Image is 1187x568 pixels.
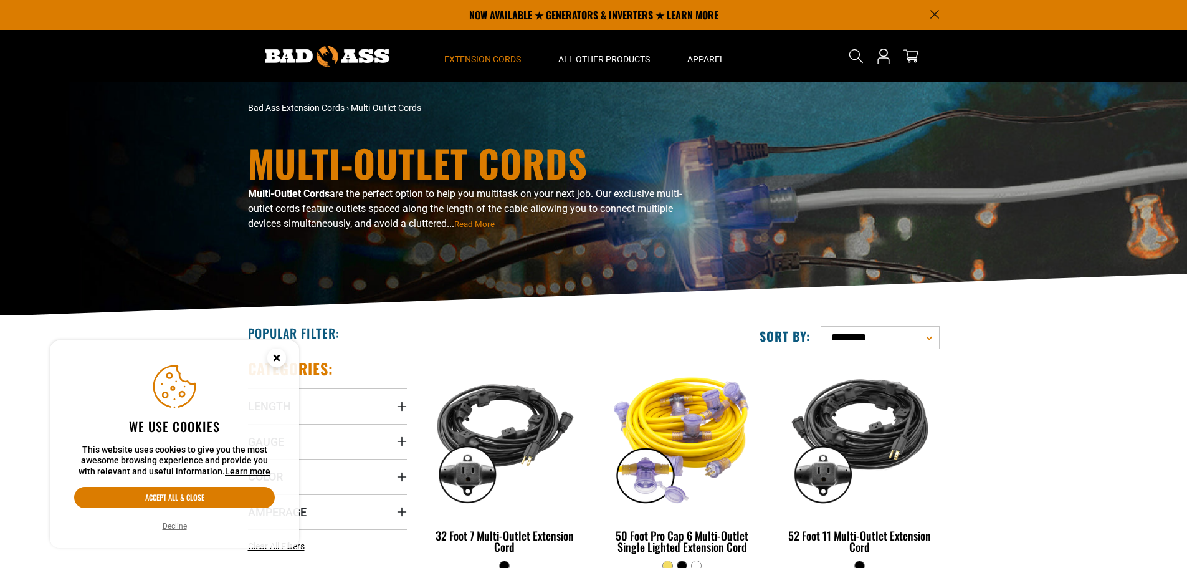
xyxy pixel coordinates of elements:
summary: Apparel [669,30,743,82]
summary: Gauge [248,424,407,459]
span: are the perfect option to help you multitask on your next job. Our exclusive multi-outlet cords f... [248,188,682,229]
aside: Cookie Consent [50,340,299,549]
img: black [426,365,583,509]
label: Sort by: [760,328,811,344]
summary: Amperage [248,494,407,529]
a: Bad Ass Extension Cords [248,103,345,113]
a: black 52 Foot 11 Multi-Outlet Extension Cord [780,359,939,560]
h2: We use cookies [74,418,275,435]
div: 32 Foot 7 Multi-Outlet Extension Cord [426,530,584,552]
span: All Other Products [558,54,650,65]
a: yellow 50 Foot Pro Cap 6 Multi-Outlet Single Lighted Extension Cord [603,359,761,560]
div: 52 Foot 11 Multi-Outlet Extension Cord [780,530,939,552]
summary: All Other Products [540,30,669,82]
p: This website uses cookies to give you the most awesome browsing experience and provide you with r... [74,445,275,478]
summary: Color [248,459,407,494]
h2: Popular Filter: [248,325,340,341]
summary: Search [846,46,866,66]
summary: Extension Cords [426,30,540,82]
span: Extension Cords [444,54,521,65]
span: Apparel [687,54,725,65]
h1: Multi-Outlet Cords [248,144,703,181]
button: Accept all & close [74,487,275,508]
b: Multi-Outlet Cords [248,188,330,200]
nav: breadcrumbs [248,102,703,115]
img: yellow [604,365,761,509]
span: Clear All Filters [248,541,305,551]
img: black [781,365,938,509]
button: Decline [159,520,191,532]
span: Read More [454,219,495,229]
a: Learn more [225,466,270,476]
span: › [346,103,349,113]
img: Bad Ass Extension Cords [265,46,389,67]
a: black 32 Foot 7 Multi-Outlet Extension Cord [426,359,584,560]
summary: Length [248,388,407,423]
span: Multi-Outlet Cords [351,103,421,113]
div: 50 Foot Pro Cap 6 Multi-Outlet Single Lighted Extension Cord [603,530,761,552]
